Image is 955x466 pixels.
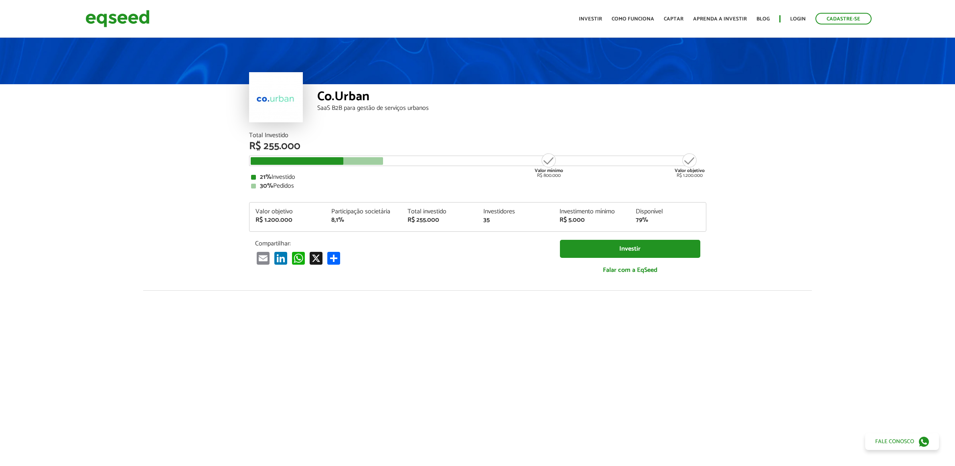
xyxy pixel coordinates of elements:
div: Investidores [483,209,547,215]
a: WhatsApp [290,251,306,265]
div: Pedidos [251,183,704,189]
a: Cadastre-se [815,13,872,24]
div: Valor objetivo [255,209,320,215]
a: X [308,251,324,265]
div: 35 [483,217,547,223]
img: EqSeed [85,8,150,29]
div: Co.Urban [317,90,706,105]
div: Total Investido [249,132,706,139]
a: Captar [664,16,683,22]
strong: Valor objetivo [675,167,705,174]
strong: 30% [260,180,273,191]
div: R$ 800.000 [534,152,564,178]
p: Compartilhar: [255,240,548,247]
div: Investido [251,174,704,180]
a: Aprenda a investir [693,16,747,22]
div: Investimento mínimo [560,209,624,215]
a: Fale conosco [865,433,939,450]
div: R$ 255.000 [249,141,706,152]
div: Disponível [636,209,700,215]
a: Blog [756,16,770,22]
div: R$ 1.200.000 [675,152,705,178]
div: 8,1% [331,217,395,223]
strong: Valor mínimo [535,167,563,174]
a: LinkedIn [273,251,289,265]
a: Investir [560,240,700,258]
a: Login [790,16,806,22]
a: Email [255,251,271,265]
div: R$ 1.200.000 [255,217,320,223]
a: Compartilhar [326,251,342,265]
a: Falar com a EqSeed [560,262,700,278]
div: 79% [636,217,700,223]
div: Total investido [408,209,472,215]
a: Como funciona [612,16,654,22]
div: R$ 255.000 [408,217,472,223]
a: Investir [579,16,602,22]
div: Participação societária [331,209,395,215]
div: R$ 5.000 [560,217,624,223]
strong: 21% [260,172,272,182]
div: SaaS B2B para gestão de serviços urbanos [317,105,706,111]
